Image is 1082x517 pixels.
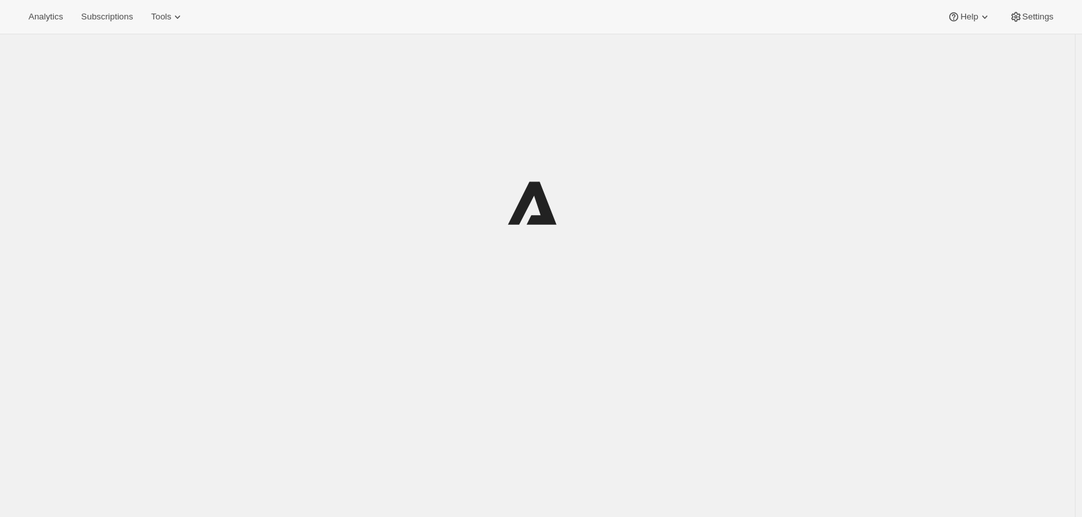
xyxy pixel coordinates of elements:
[1022,12,1053,22] span: Settings
[939,8,998,26] button: Help
[143,8,192,26] button: Tools
[73,8,141,26] button: Subscriptions
[29,12,63,22] span: Analytics
[1002,8,1061,26] button: Settings
[151,12,171,22] span: Tools
[960,12,978,22] span: Help
[21,8,71,26] button: Analytics
[81,12,133,22] span: Subscriptions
